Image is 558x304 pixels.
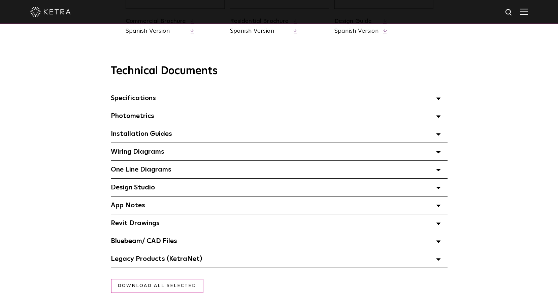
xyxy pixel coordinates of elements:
[111,130,172,137] span: Installation Guides
[111,113,154,119] span: Photometrics
[111,95,156,101] span: Specifications
[230,27,289,35] a: Spanish Version
[505,8,513,17] img: search icon
[334,27,379,35] a: Spanish Version
[30,7,71,17] img: ketra-logo-2019-white
[111,238,177,244] span: Bluebeam/ CAD Files
[520,8,528,15] img: Hamburger%20Nav.svg
[111,255,202,262] span: Legacy Products (KetraNet)
[111,279,203,293] a: Download all selected
[126,27,186,35] a: Spanish Version
[111,202,145,209] span: App Notes
[111,184,155,191] span: Design Studio
[111,65,448,78] h3: Technical Documents
[111,166,171,173] span: One Line Diagrams
[111,220,160,226] span: Revit Drawings
[111,148,164,155] span: Wiring Diagrams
